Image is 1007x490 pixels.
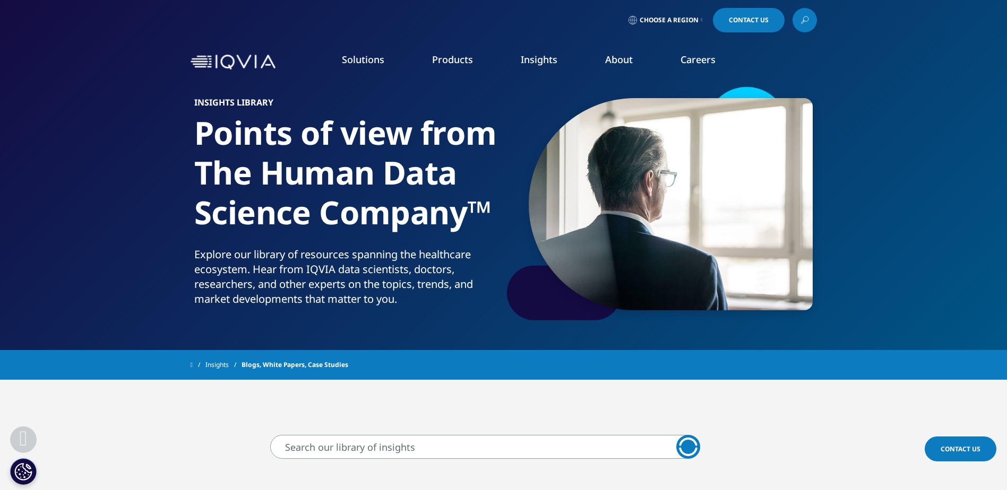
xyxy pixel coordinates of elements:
[242,355,348,374] span: Blogs, White Papers, Case Studies
[10,458,37,485] button: Cookies Settings
[925,436,996,461] a: Contact Us
[729,17,769,23] span: Contact Us
[676,435,700,459] a: Search
[342,53,384,66] a: Solutions
[640,16,699,24] span: Choose a Region
[205,355,242,374] a: Insights
[194,247,500,313] p: Explore our library of resources spanning the healthcare ecosystem. Hear from IQVIA data scientis...
[678,437,697,456] svg: Loading
[529,98,813,310] img: gettyimages-994519422-900px.jpg
[941,444,980,453] span: Contact Us
[521,53,557,66] a: Insights
[194,113,500,247] h1: Points of view from The Human Data Science Company™
[191,55,276,70] img: IQVIA Healthcare Information Technology and Pharma Clinical Research Company
[681,53,716,66] a: Careers
[270,435,700,459] input: Search
[280,37,817,87] nav: Primary
[713,8,785,32] a: Contact Us
[432,53,473,66] a: Products
[194,98,500,113] h6: Insights Library
[605,53,633,66] a: About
